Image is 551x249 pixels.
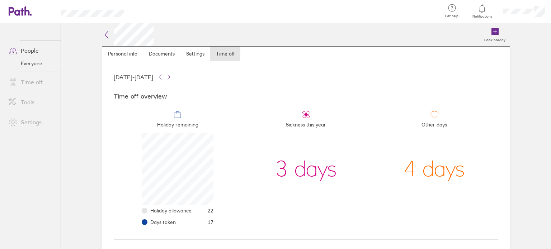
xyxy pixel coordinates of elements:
a: Settings [180,47,210,61]
label: Book holiday [480,36,510,42]
a: Tools [3,95,61,109]
a: Time off [3,75,61,89]
div: 4 days [404,133,465,205]
a: Settings [3,115,61,129]
span: [DATE] - [DATE] [114,74,153,80]
a: Time off [210,47,240,61]
a: Personal info [102,47,143,61]
span: Sickness this year [286,119,326,133]
a: Everyone [3,58,61,69]
a: Notifications [471,4,494,19]
span: Holiday allowance [150,208,192,214]
h4: Time off overview [114,93,498,100]
div: 3 days [275,133,337,205]
a: Documents [143,47,180,61]
a: People [3,43,61,58]
span: 22 [208,208,213,214]
span: 17 [208,219,213,225]
span: Other days [422,119,447,133]
span: Get help [440,14,463,18]
span: Holiday remaining [157,119,198,133]
a: Book holiday [480,23,510,46]
span: Notifications [471,14,494,19]
span: Days taken [150,219,176,225]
